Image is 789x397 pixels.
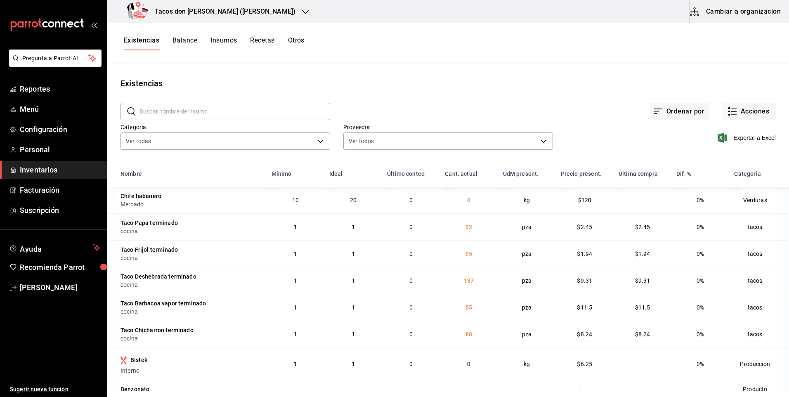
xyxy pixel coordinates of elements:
span: 1 [352,250,355,257]
span: Recomienda Parrot [20,262,100,273]
span: 55 [465,304,472,311]
span: 1 [294,224,297,230]
span: Reportes [20,83,100,95]
span: $8.24 [635,331,650,338]
div: cocina [120,227,262,235]
div: Última compra [619,170,658,177]
div: Dif. % [676,170,691,177]
div: cocina [120,334,262,343]
span: 0 [467,361,470,367]
span: Facturación [20,184,100,196]
button: open_drawer_menu [91,21,97,28]
span: 95 [465,250,472,257]
span: 1 [294,304,297,311]
td: pza [498,267,556,294]
span: 0% [697,250,704,257]
div: Categoría [734,170,761,177]
span: 1 [294,331,297,338]
td: kg [498,187,556,213]
span: 0% [697,361,704,367]
button: Exportar a Excel [719,133,776,143]
span: Ver todas [126,137,151,145]
td: Produccion [729,347,789,380]
span: 1 [294,390,297,397]
span: Personal [20,144,100,155]
td: tacos [729,240,789,267]
span: Pregunta a Parrot AI [22,54,89,63]
div: Mercado [120,200,262,208]
div: Benzonato [120,385,149,393]
div: Taco Papa terminado [120,219,178,227]
td: tacos [729,294,789,321]
span: $9.31 [635,277,650,284]
button: Recetas [250,36,274,50]
span: Inventarios [20,164,100,175]
span: 1 [294,277,297,284]
span: Ayuda [20,243,90,253]
span: 0 [467,197,470,203]
td: pza [498,294,556,321]
td: tacos [729,321,789,347]
td: kg [498,347,556,380]
div: Taco Frijol terminado [120,246,178,254]
span: $2.45 [577,224,592,230]
div: cocina [120,254,262,262]
button: Existencias [124,36,159,50]
span: $190 [578,390,592,397]
label: Proveedor [343,124,553,130]
div: Bistek [130,356,147,364]
div: Precio present. [561,170,602,177]
span: 187 [464,277,474,284]
td: pza [498,213,556,240]
span: 0 [409,331,413,338]
div: Taco Barbacoa vapor terminado [120,299,206,307]
span: 20 [350,197,357,203]
span: $6.25 [577,361,592,367]
span: $1.94 [577,250,592,257]
span: $11.5 [577,304,592,311]
span: 92 [465,224,472,230]
td: pza [498,240,556,267]
span: 1 [352,390,355,397]
span: 1 [352,331,355,338]
span: $9.31 [577,277,592,284]
span: 0% [697,224,704,230]
span: 1 [352,277,355,284]
button: Balance [172,36,197,50]
h3: Tacos don [PERSON_NAME] ([PERSON_NAME]) [148,7,295,17]
span: 88 [465,331,472,338]
span: 1 [352,361,355,367]
td: pza [498,321,556,347]
span: 0 [409,390,413,397]
span: 1 [294,361,297,367]
button: Acciones [723,103,776,120]
span: $120 [578,197,592,203]
td: tacos [729,213,789,240]
span: Configuración [20,124,100,135]
td: tacos [729,267,789,294]
span: $8.24 [577,331,592,338]
div: Ideal [329,170,343,177]
span: 0 [409,277,413,284]
span: 0 [467,390,470,397]
div: Cant. actual [445,170,477,177]
span: 0 [409,224,413,230]
div: Taco Chicharron terminado [120,326,194,334]
div: cocina [120,281,262,289]
span: 0% [697,277,704,284]
button: Pregunta a Parrot AI [9,50,102,67]
div: Interno [120,366,262,375]
span: Suscripción [20,205,100,216]
span: $11.5 [635,304,650,311]
button: Insumos [210,36,237,50]
span: 0% [697,304,704,311]
div: Nombre [120,170,142,177]
label: Categoría [120,124,330,130]
span: 1 [352,304,355,311]
span: 0 [409,197,413,203]
button: Ordenar por [650,103,709,120]
span: 0 [409,250,413,257]
svg: Insumo producido [120,356,127,364]
div: Chile habanero [120,192,161,200]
